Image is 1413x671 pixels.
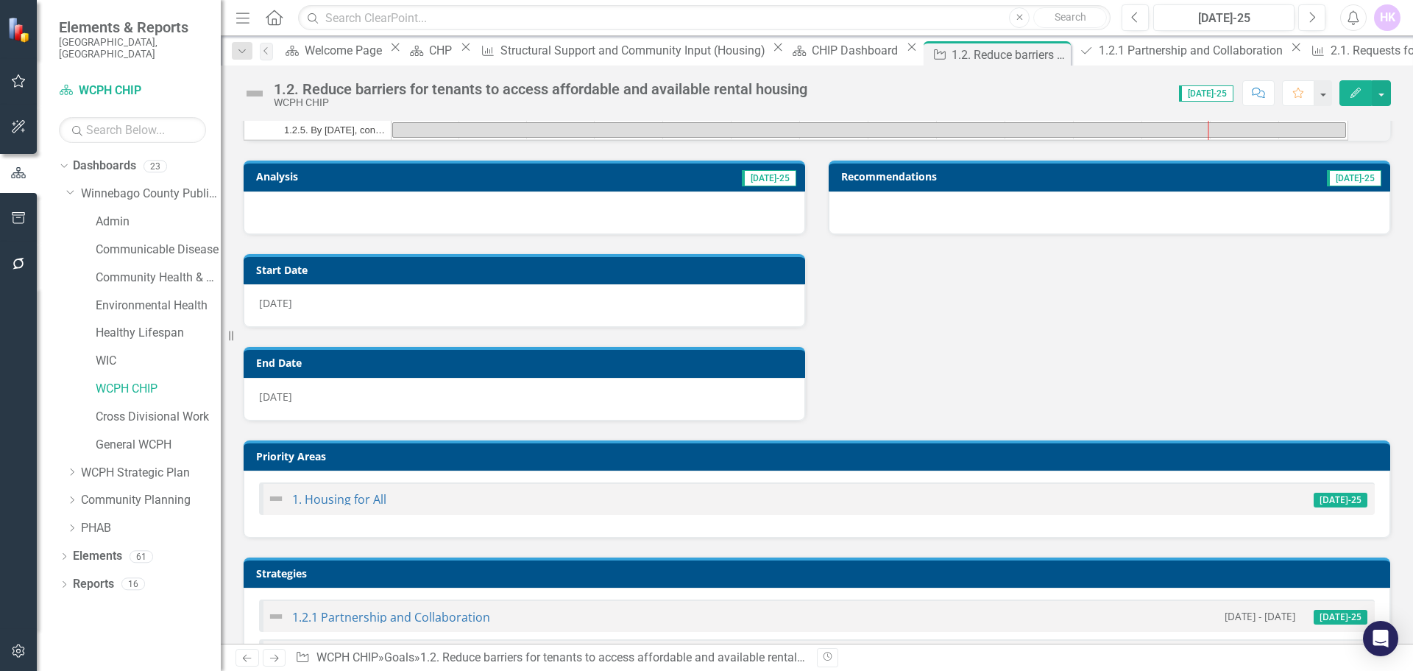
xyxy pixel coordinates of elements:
h3: End Date [256,357,798,368]
div: 1.2.5. By September 2025, convene stakeholders and second chance landlords to identify opportunit... [244,121,391,139]
div: 61 [130,550,153,563]
div: 1.2. Reduce barriers for tenants to access affordable and available rental housing [952,46,1067,64]
button: Search [1033,7,1107,28]
div: 1.2.5. By [DATE], convene stakeholders and second chance landlords to identify opportunities to c... [284,121,386,139]
a: General WCPH [96,437,221,454]
div: 23 [144,160,167,172]
input: Search Below... [59,117,206,143]
a: Winnebago County Public Health [81,186,221,203]
img: Not Defined [267,490,285,507]
span: [DATE]-25 [742,170,796,186]
span: [DATE]-25 [1327,170,1381,186]
div: Welcome Page [305,41,386,60]
span: Elements & Reports [59,18,206,36]
div: Structural Support and Community Input (Housing) [500,41,769,60]
h3: Analysis [256,171,488,182]
a: 1.2.1 Partnership and Collaboration [1074,41,1286,60]
a: Community Planning [81,492,221,509]
a: Cross Divisional Work [96,409,221,426]
a: Elements [73,548,122,565]
a: Welcome Page [280,41,386,60]
span: [DATE]-25 [1314,493,1367,507]
a: Dashboards [73,158,136,175]
a: CHIP Dashboard [787,41,902,60]
input: Search ClearPoint... [298,5,1111,31]
a: WCPH CHIP [316,650,378,664]
a: Environmental Health [96,298,221,315]
div: [DATE]-25 [1158,10,1289,27]
button: [DATE]-25 [1153,4,1295,31]
h3: Recommendations [841,171,1183,182]
a: WCPH CHIP [59,82,206,99]
div: Open Intercom Messenger [1363,621,1398,656]
div: Task: Start date: 2024-08-01 End date: 2025-09-30 [244,121,391,140]
small: [DATE] - [DATE] [1225,609,1295,623]
div: 1.2. Reduce barriers for tenants to access affordable and available rental housing [274,81,807,97]
a: Structural Support and Community Input (Housing) [475,41,769,60]
a: Healthy Lifespan [96,325,221,342]
h3: Priority Areas [256,451,1383,462]
a: Goals [384,650,414,664]
a: WCPH Strategic Plan [81,465,221,482]
span: Search [1055,11,1086,23]
a: CHP [405,41,456,60]
div: WCPH CHIP [274,97,807,108]
img: ClearPoint Strategy [7,17,33,43]
img: Not Defined [243,82,266,105]
span: [DATE] [259,390,292,404]
a: Reports [73,576,114,593]
div: » » [295,650,806,667]
div: 1.2. Reduce barriers for tenants to access affordable and available rental housing [420,650,842,664]
div: CHP [429,41,456,60]
a: WIC [96,353,221,370]
h3: Strategies [256,568,1383,579]
a: 1.2.1 Partnership and Collaboration [292,609,490,625]
a: Communicable Disease [96,242,221,259]
button: HK [1374,4,1400,31]
span: [DATE]-25 [1314,610,1367,625]
a: WCPH CHIP [96,381,221,398]
a: PHAB [81,520,221,537]
h3: Start Date [256,264,798,275]
div: 1.2.1 Partnership and Collaboration [1099,41,1286,60]
div: Task: Start date: 2024-08-01 End date: 2025-09-30 [392,122,1346,138]
small: [GEOGRAPHIC_DATA], [GEOGRAPHIC_DATA] [59,36,206,60]
a: Community Health & Prevention [96,270,221,287]
div: CHIP Dashboard [812,41,902,60]
img: Not Defined [267,608,285,625]
span: [DATE] [259,296,292,310]
a: Admin [96,214,221,231]
div: 16 [121,578,145,591]
a: 1. Housing for All [292,491,386,507]
span: [DATE]-25 [1179,85,1233,102]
